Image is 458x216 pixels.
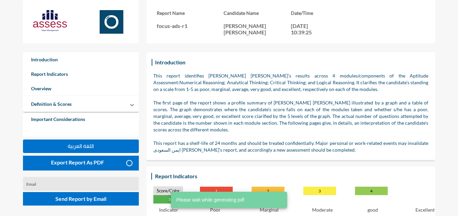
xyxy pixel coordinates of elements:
button: اللغة العربية [23,140,139,153]
p: good [367,207,378,213]
p: Excellent [415,207,435,213]
p: 4 [355,187,388,195]
p: [DATE] 10:39:25 [291,23,321,35]
a: Definition & Scores [23,97,80,111]
p: 3 [303,187,336,195]
span: Export Report As PDF [51,159,104,165]
button: Export Report As PDF [23,156,139,171]
span: اللغة العربية [68,143,94,149]
h3: Introduction [153,57,187,67]
span: Send Report by Email [55,195,106,202]
p: Moderate [312,207,333,213]
img: Focus.svg [95,10,128,34]
a: Report Indicators [23,67,139,81]
h3: Date/Time [291,10,358,16]
h3: Candidate Name [224,10,291,16]
h3: Report Indicators [153,171,199,181]
mat-expansion-panel-header: Definition & Scores [23,96,139,112]
p: [PERSON_NAME] [PERSON_NAME] [224,23,291,35]
p: focus-ads-r1 [157,23,224,29]
p: The first page of the report shows a profile summary of [PERSON_NAME] [PERSON_NAME] illustrated b... [153,99,428,133]
button: Send Report by Email [23,192,139,206]
img: AssessLogoo.svg [33,10,67,31]
a: Overview [23,81,139,96]
h3: Report Name [157,10,224,16]
p: Indicator [159,207,178,213]
p: 5 [153,195,186,204]
p: Score/Color [153,186,183,195]
p: This report has a shelf-life of 24 months and should be treated confidentially. Major personal or... [153,140,428,153]
a: Important Considerations [23,112,139,126]
span: Please wait while generating pdf [176,196,244,203]
p: This report identifies [PERSON_NAME] [PERSON_NAME]’s results across 4 modules/components of the A... [153,72,428,93]
a: Introduction [23,52,139,67]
